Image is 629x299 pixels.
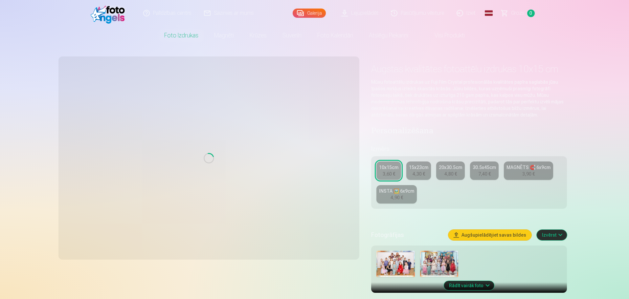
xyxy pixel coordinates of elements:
[371,126,567,137] h4: Personalizēšana
[206,26,242,45] a: Magnēti
[436,161,465,180] a: 20x30.5cm4,80 €
[473,164,496,171] div: 30.5x45cm
[379,188,414,194] div: INSTA 🖼️ 6x9cm
[416,26,473,45] a: Visi produkti
[376,185,417,203] a: INSTA 🖼️ 6x9cm4,90 €
[371,63,567,75] h1: Augstas kvalitātes fotoattēlu izdrukas 10x15 cm
[371,230,443,240] h5: Fotogrāfijas
[293,9,326,18] a: Galerija
[444,281,494,290] button: Rādīt vairāk foto
[406,161,431,180] a: 15x23cm4,30 €
[439,164,462,171] div: 20x30.5cm
[409,164,428,171] div: 15x23cm
[156,26,206,45] a: Foto izdrukas
[275,26,309,45] a: Suvenīri
[376,161,401,180] a: 10x15cm3,60 €
[527,10,535,17] span: 0
[91,3,128,24] img: /fa1
[371,144,567,154] h5: Izmērs
[413,171,425,177] div: 4,30 €
[391,194,403,201] div: 4,90 €
[522,171,535,177] div: 3,90 €
[379,164,398,171] div: 10x15cm
[470,161,499,180] a: 30.5x45cm7,40 €
[504,161,553,180] a: MAGNĒTS 🧲 6x9cm3,90 €
[511,9,525,17] span: Grozs
[361,26,416,45] a: Atslēgu piekariņi
[506,164,550,171] div: MAGNĒTS 🧲 6x9cm
[537,230,567,240] button: Izvērst
[478,171,491,177] div: 7,40 €
[383,171,395,177] div: 3,60 €
[444,171,457,177] div: 4,80 €
[242,26,275,45] a: Krūzes
[448,230,531,240] button: Augšupielādējiet savas bildes
[309,26,361,45] a: Foto kalendāri
[371,79,567,118] p: Mūsu fotoattēlu izdrukas uz Fuji Film Crystal profesionālās kvalitātes papīra saglabās jūsu īpašo...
